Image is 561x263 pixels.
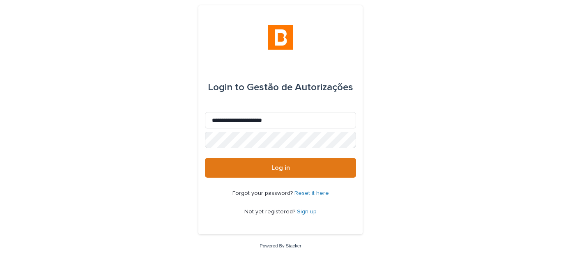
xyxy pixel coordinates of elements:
[205,158,356,178] button: Log in
[260,243,301,248] a: Powered By Stacker
[268,25,293,50] img: zVaNuJHRTjyIjT5M9Xd5
[232,190,294,196] span: Forgot your password?
[208,76,353,99] div: Gestão de Autorizações
[294,190,329,196] a: Reset it here
[244,209,297,215] span: Not yet registered?
[297,209,317,215] a: Sign up
[271,165,290,171] span: Log in
[208,82,244,92] span: Login to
